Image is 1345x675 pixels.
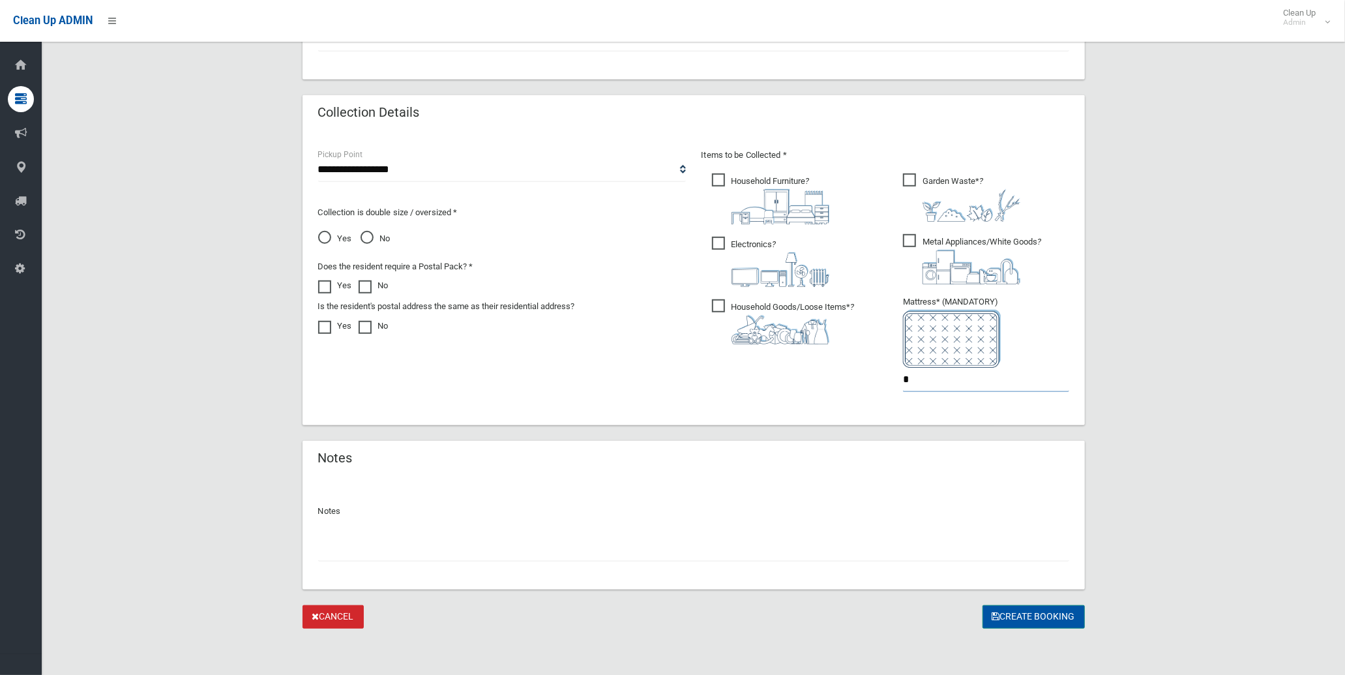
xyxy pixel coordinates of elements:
[903,173,1020,222] span: Garden Waste*
[903,234,1041,284] span: Metal Appliances/White Goods
[732,239,829,287] i: ?
[732,176,829,224] i: ?
[732,315,829,344] img: b13cc3517677393f34c0a387616ef184.png
[359,318,389,334] label: No
[732,189,829,224] img: aa9efdbe659d29b613fca23ba79d85cb.png
[318,259,473,275] label: Does the resident require a Postal Pack? *
[983,605,1085,629] button: Create Booking
[303,100,436,125] header: Collection Details
[712,237,829,287] span: Electronics
[712,173,829,224] span: Household Furniture
[923,237,1041,284] i: ?
[923,189,1020,222] img: 4fd8a5c772b2c999c83690221e5242e0.png
[702,147,1069,163] p: Items to be Collected *
[903,297,1069,368] span: Mattress* (MANDATORY)
[361,231,391,247] span: No
[13,14,93,27] span: Clean Up ADMIN
[712,299,855,344] span: Household Goods/Loose Items*
[732,302,855,344] i: ?
[318,503,1069,519] p: Notes
[303,445,368,471] header: Notes
[303,605,364,629] a: Cancel
[318,299,575,314] label: Is the resident's postal address the same as their residential address?
[923,176,1020,222] i: ?
[318,278,352,293] label: Yes
[318,231,352,247] span: Yes
[318,205,686,220] p: Collection is double size / oversized *
[732,252,829,287] img: 394712a680b73dbc3d2a6a3a7ffe5a07.png
[923,250,1020,284] img: 36c1b0289cb1767239cdd3de9e694f19.png
[318,318,352,334] label: Yes
[1277,8,1329,27] span: Clean Up
[359,278,389,293] label: No
[1283,18,1316,27] small: Admin
[903,310,1001,368] img: e7408bece873d2c1783593a074e5cb2f.png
